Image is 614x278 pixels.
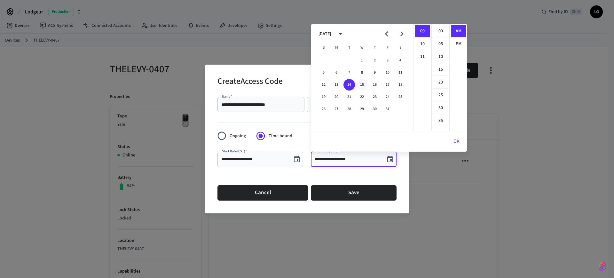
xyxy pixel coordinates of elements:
li: 0 minutes [433,25,448,37]
label: Name [222,94,232,99]
button: 12 [318,79,329,91]
button: 18 [395,79,406,91]
ul: Select meridiem [449,24,467,131]
span: Time bound [269,133,292,139]
button: 3 [382,55,393,66]
button: Choose date, selected date is Oct 14, 2025 [290,153,303,166]
button: 8 [356,67,368,78]
span: Monday [331,41,342,54]
button: 14 [343,79,355,91]
button: 7 [343,67,355,78]
button: 5 [318,67,329,78]
li: 30 minutes [433,102,448,114]
h2: Create Access Code [217,72,283,92]
button: Previous month [379,26,394,41]
li: 10 hours [415,38,430,50]
li: 20 minutes [433,76,448,89]
button: 25 [395,91,406,103]
button: 28 [343,103,355,115]
label: End Date (CST) [315,149,338,154]
li: 15 minutes [433,64,448,76]
button: 2 [369,55,381,66]
li: AM [451,25,466,37]
button: 30 [369,103,381,115]
button: Save [311,185,397,201]
button: 15 [356,79,368,91]
button: 31 [382,103,393,115]
button: calendar view is open, switch to year view [333,26,348,41]
img: SeamLogoGradient.69752ec5.svg [599,261,606,272]
button: 22 [356,91,368,103]
button: 13 [331,79,342,91]
li: 10 minutes [433,51,448,63]
button: 6 [331,67,342,78]
ul: Select minutes [431,24,449,131]
button: 11 [395,67,406,78]
button: OK [446,134,467,149]
div: [DATE] [319,31,331,37]
button: 10 [382,67,393,78]
span: Friday [382,41,393,54]
button: Choose date, selected date is Oct 14, 2025 [384,153,397,166]
span: Ongoing [230,133,246,139]
button: 20 [331,91,342,103]
li: 40 minutes [433,128,448,140]
button: 17 [382,79,393,91]
button: 4 [395,55,406,66]
button: 27 [331,103,342,115]
li: 35 minutes [433,115,448,127]
button: 21 [343,91,355,103]
button: 16 [369,79,381,91]
label: Start Date (CST) [222,149,247,154]
li: 5 minutes [433,38,448,50]
li: PM [451,38,466,50]
button: 9 [369,67,381,78]
button: Next month [394,26,409,41]
button: Cancel [217,185,308,201]
li: 25 minutes [433,89,448,101]
span: Thursday [369,41,381,54]
button: 19 [318,91,329,103]
li: 11 hours [415,51,430,63]
button: 1 [356,55,368,66]
button: 26 [318,103,329,115]
span: Sunday [318,41,329,54]
span: Saturday [395,41,406,54]
li: 9 hours [415,25,430,37]
span: Tuesday [343,41,355,54]
button: 24 [382,91,393,103]
button: 29 [356,103,368,115]
button: 23 [369,91,381,103]
span: Wednesday [356,41,368,54]
ul: Select hours [413,24,431,131]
